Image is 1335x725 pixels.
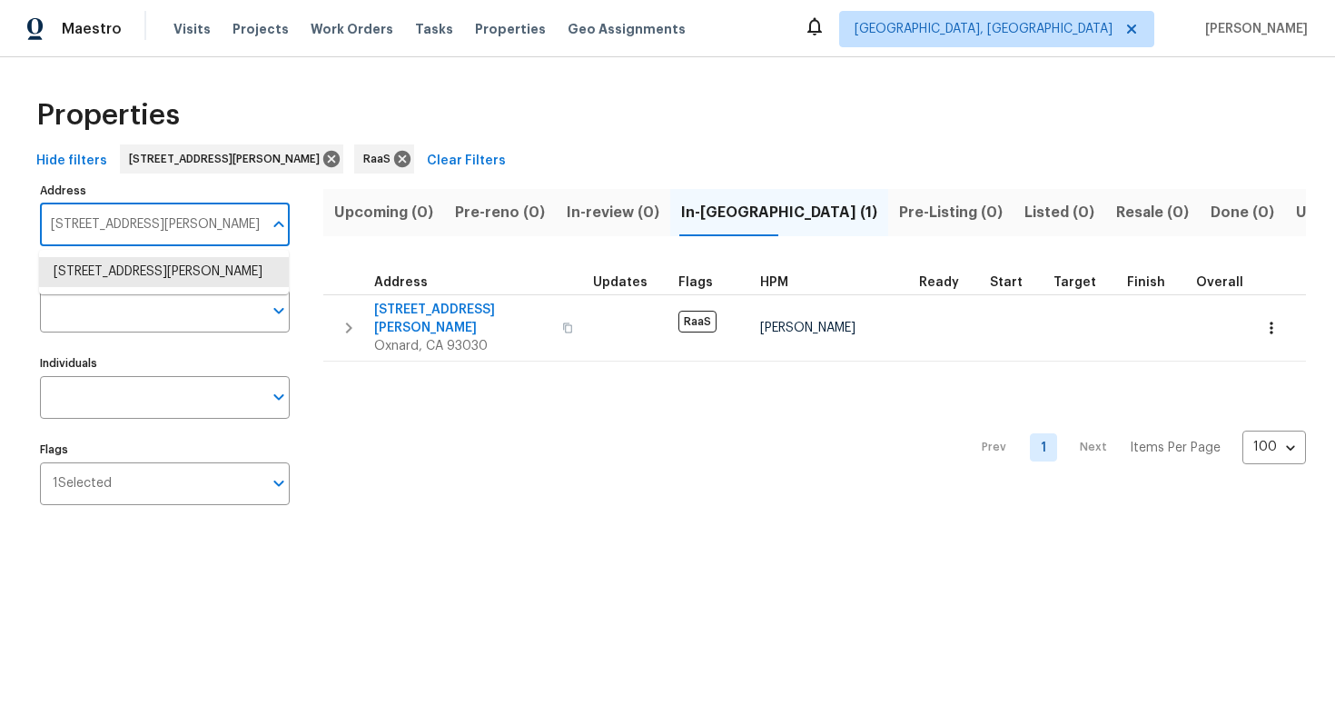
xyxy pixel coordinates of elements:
[1024,200,1094,225] span: Listed (0)
[36,106,180,124] span: Properties
[899,200,1003,225] span: Pre-Listing (0)
[374,276,428,289] span: Address
[593,276,648,289] span: Updates
[53,476,112,492] span: 1 Selected
[40,204,262,246] input: Search ...
[760,322,855,334] span: [PERSON_NAME]
[1196,276,1243,289] span: Overall
[1242,423,1306,471] div: 100
[129,150,327,168] span: [STREET_ADDRESS][PERSON_NAME]
[760,276,788,289] span: HPM
[1116,200,1189,225] span: Resale (0)
[1030,433,1057,462] a: Goto page 1
[120,144,343,174] div: [STREET_ADDRESS][PERSON_NAME]
[990,276,1039,289] div: Actual renovation start date
[40,444,290,455] label: Flags
[40,185,290,196] label: Address
[919,276,975,289] div: Earliest renovation start date (first business day after COE or Checkout)
[678,276,713,289] span: Flags
[1196,276,1260,289] div: Days past target finish date
[855,20,1112,38] span: [GEOGRAPHIC_DATA], [GEOGRAPHIC_DATA]
[62,20,122,38] span: Maestro
[354,144,414,174] div: RaaS
[266,212,292,237] button: Close
[40,358,290,369] label: Individuals
[266,471,292,496] button: Open
[29,144,114,178] button: Hide filters
[334,200,433,225] span: Upcoming (0)
[36,150,107,173] span: Hide filters
[1198,20,1308,38] span: [PERSON_NAME]
[919,276,959,289] span: Ready
[232,20,289,38] span: Projects
[678,311,717,333] span: RaaS
[964,372,1306,523] nav: Pagination Navigation
[1127,276,1165,289] span: Finish
[475,20,546,38] span: Properties
[173,20,211,38] span: Visits
[568,20,686,38] span: Geo Assignments
[681,200,877,225] span: In-[GEOGRAPHIC_DATA] (1)
[1053,276,1096,289] span: Target
[455,200,545,225] span: Pre-reno (0)
[363,150,398,168] span: RaaS
[311,20,393,38] span: Work Orders
[1211,200,1274,225] span: Done (0)
[1127,276,1182,289] div: Projected renovation finish date
[427,150,506,173] span: Clear Filters
[1130,439,1221,457] p: Items Per Page
[374,301,551,337] span: [STREET_ADDRESS][PERSON_NAME]
[415,23,453,35] span: Tasks
[990,276,1023,289] span: Start
[39,257,289,287] li: [STREET_ADDRESS][PERSON_NAME]
[420,144,513,178] button: Clear Filters
[374,337,551,355] span: Oxnard, CA 93030
[266,298,292,323] button: Open
[1053,276,1112,289] div: Target renovation project end date
[567,200,659,225] span: In-review (0)
[266,384,292,410] button: Open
